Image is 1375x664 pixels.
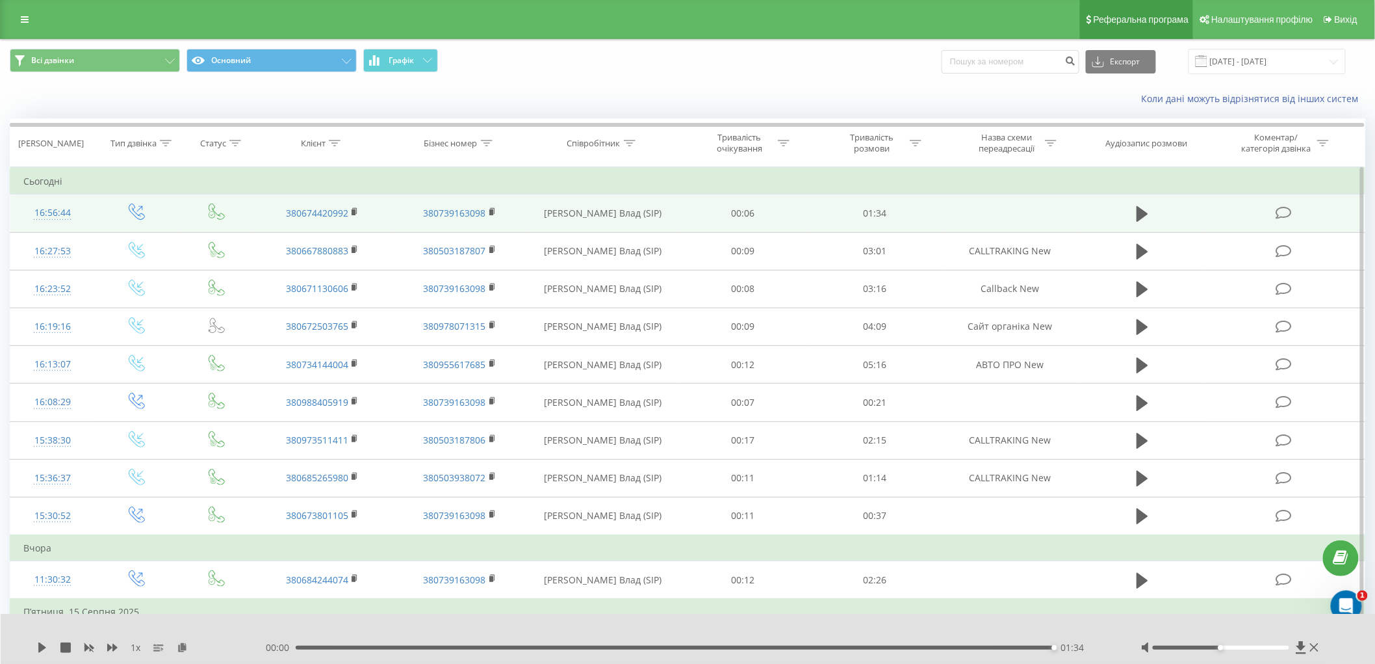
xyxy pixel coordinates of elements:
[1094,14,1189,25] span: Реферальна програма
[1357,591,1368,601] span: 1
[23,239,82,264] div: 16:27:53
[200,138,226,149] div: Статус
[23,390,82,415] div: 16:08:29
[424,434,486,446] a: 380503187806
[424,471,486,484] a: 380503938072
[528,232,676,270] td: [PERSON_NAME] Влад (SIP)
[676,308,809,345] td: 00:09
[286,282,348,295] a: 380671130606
[528,561,676,600] td: [PERSON_NAME] Влад (SIP)
[1142,92,1365,105] a: Коли дані можуть відрізнятися вiд інших систем
[286,320,348,332] a: 380672503765
[942,270,1079,308] td: Callback New
[676,270,809,308] td: 00:08
[18,138,84,149] div: [PERSON_NAME]
[286,396,348,408] a: 380988405919
[23,200,82,226] div: 16:56:44
[1211,14,1313,25] span: Налаштування профілю
[266,641,296,654] span: 00:00
[1060,641,1084,654] span: 01:34
[23,567,82,592] div: 11:30:32
[809,384,942,421] td: 00:21
[286,207,348,219] a: 380674420992
[424,396,486,408] a: 380739163098
[186,49,357,72] button: Основний
[676,561,809,600] td: 00:12
[286,574,348,586] a: 380684244074
[131,641,140,654] span: 1 x
[1218,645,1224,650] div: Accessibility label
[809,308,942,345] td: 04:09
[23,352,82,377] div: 16:13:07
[1086,50,1156,73] button: Експорт
[424,509,486,522] a: 380739163098
[676,346,809,384] td: 00:12
[10,168,1365,194] td: Сьогодні
[942,459,1079,497] td: CALLTRAKING New
[837,132,906,154] div: Тривалість розмови
[1052,645,1057,650] div: Accessibility label
[10,49,180,72] button: Всі дзвінки
[23,466,82,491] div: 15:36:37
[1238,132,1314,154] div: Коментар/категорія дзвінка
[528,459,676,497] td: [PERSON_NAME] Влад (SIP)
[676,421,809,459] td: 00:17
[567,138,621,149] div: Співробітник
[10,535,1365,561] td: Вчора
[10,599,1365,625] td: П’ятниця, 15 Серпня 2025
[809,421,942,459] td: 02:15
[528,270,676,308] td: [PERSON_NAME] Влад (SIP)
[23,276,82,302] div: 16:23:52
[942,308,1079,345] td: Сайт органіка New
[363,49,438,72] button: Графік
[942,421,1079,459] td: CALLTRAKING New
[676,459,809,497] td: 00:11
[424,574,486,586] a: 380739163098
[424,207,486,219] a: 380739163098
[705,132,775,154] div: Тривалість очікування
[809,194,942,232] td: 01:34
[676,194,809,232] td: 00:06
[676,384,809,421] td: 00:07
[424,282,486,295] a: 380739163098
[110,138,157,149] div: Тип дзвінка
[809,561,942,600] td: 02:26
[424,245,486,257] a: 380503187807
[942,50,1079,73] input: Пошук за номером
[942,232,1079,270] td: CALLTRAKING New
[389,56,414,65] span: Графік
[528,384,676,421] td: [PERSON_NAME] Влад (SIP)
[1106,138,1188,149] div: Аудіозапис розмови
[23,314,82,339] div: 16:19:16
[528,421,676,459] td: [PERSON_NAME] Влад (SIP)
[424,138,478,149] div: Бізнес номер
[528,194,676,232] td: [PERSON_NAME] Влад (SIP)
[1335,14,1357,25] span: Вихід
[809,497,942,535] td: 00:37
[972,132,1042,154] div: Назва схеми переадресації
[809,346,942,384] td: 05:16
[528,346,676,384] td: [PERSON_NAME] Влад (SIP)
[286,245,348,257] a: 380667880883
[942,346,1079,384] td: АВТО ПРО New
[31,55,74,66] span: Всі дзвінки
[809,232,942,270] td: 03:01
[809,270,942,308] td: 03:16
[23,428,82,453] div: 15:38:30
[424,358,486,371] a: 380955617685
[23,503,82,529] div: 15:30:52
[1331,591,1362,622] iframe: Intercom live chat
[809,459,942,497] td: 01:14
[286,509,348,522] a: 380673801105
[676,232,809,270] td: 00:09
[528,497,676,535] td: [PERSON_NAME] Влад (SIP)
[286,434,348,446] a: 380973511411
[528,308,676,345] td: [PERSON_NAME] Влад (SIP)
[286,358,348,371] a: 380734144004
[676,497,809,535] td: 00:11
[424,320,486,332] a: 380978071315
[286,471,348,484] a: 380685265980
[301,138,326,149] div: Клієнт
